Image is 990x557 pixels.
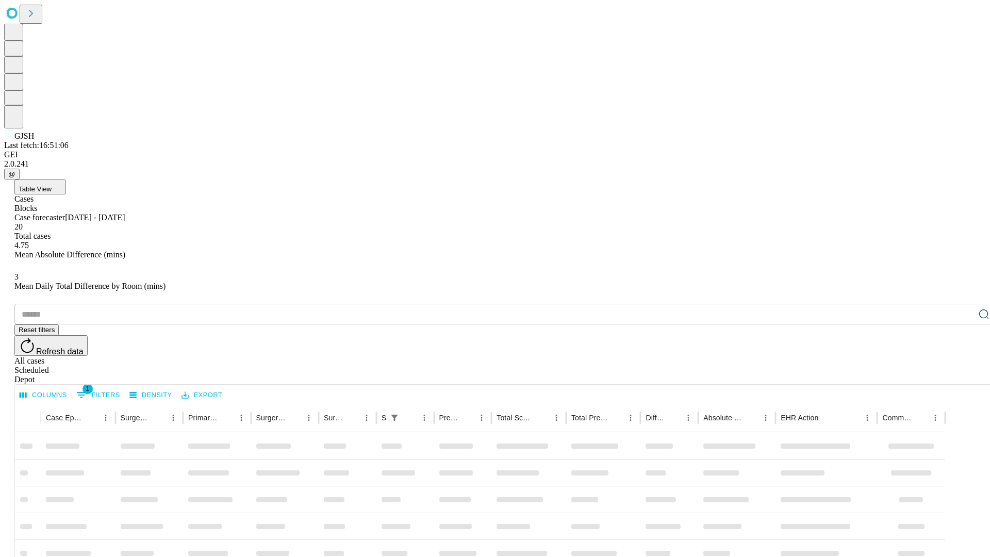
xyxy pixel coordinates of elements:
button: Menu [98,411,113,425]
div: Total Scheduled Duration [497,414,534,422]
button: Show filters [387,411,402,425]
span: 1 [82,384,93,394]
span: Reset filters [19,326,55,334]
div: Surgery Date [324,414,344,422]
button: Export [179,387,225,403]
span: Refresh data [36,347,84,356]
button: Sort [152,411,166,425]
span: Last fetch: 16:51:06 [4,141,69,150]
div: 1 active filter [387,411,402,425]
span: Total cases [14,232,51,240]
button: @ [4,169,20,179]
button: Sort [819,411,834,425]
button: Sort [220,411,234,425]
button: Menu [359,411,374,425]
div: 2.0.241 [4,159,986,169]
button: Density [127,387,175,403]
span: @ [8,170,15,178]
button: Menu [758,411,773,425]
div: Comments [882,414,912,422]
button: Select columns [17,387,70,403]
div: Total Predicted Duration [571,414,608,422]
button: Menu [928,411,943,425]
div: EHR Action [781,414,818,422]
button: Menu [681,411,696,425]
div: Absolute Difference [703,414,743,422]
button: Menu [549,411,564,425]
div: Case Epic Id [46,414,83,422]
button: Menu [623,411,638,425]
div: GEI [4,150,986,159]
button: Sort [460,411,474,425]
span: [DATE] - [DATE] [65,213,125,222]
span: Mean Daily Total Difference by Room (mins) [14,282,166,290]
button: Menu [302,411,316,425]
button: Sort [914,411,928,425]
button: Sort [403,411,417,425]
button: Show filters [74,387,123,403]
span: Table View [19,185,52,193]
div: Surgeon Name [121,414,151,422]
div: Primary Service [188,414,218,422]
span: 4.75 [14,241,29,250]
button: Sort [84,411,98,425]
span: 20 [14,222,23,231]
button: Sort [535,411,549,425]
span: Case forecaster [14,213,65,222]
button: Sort [744,411,758,425]
button: Table View [14,179,66,194]
button: Sort [609,411,623,425]
button: Menu [166,411,180,425]
button: Menu [234,411,249,425]
span: Mean Absolute Difference (mins) [14,250,125,259]
span: 3 [14,272,19,281]
div: Difference [646,414,666,422]
button: Menu [417,411,432,425]
button: Menu [860,411,874,425]
div: Surgery Name [256,414,286,422]
button: Sort [667,411,681,425]
button: Sort [345,411,359,425]
button: Refresh data [14,335,88,356]
span: GJSH [14,132,34,140]
button: Sort [287,411,302,425]
button: Reset filters [14,324,59,335]
div: Predicted In Room Duration [439,414,459,422]
div: Scheduled In Room Duration [382,414,386,422]
button: Menu [474,411,489,425]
